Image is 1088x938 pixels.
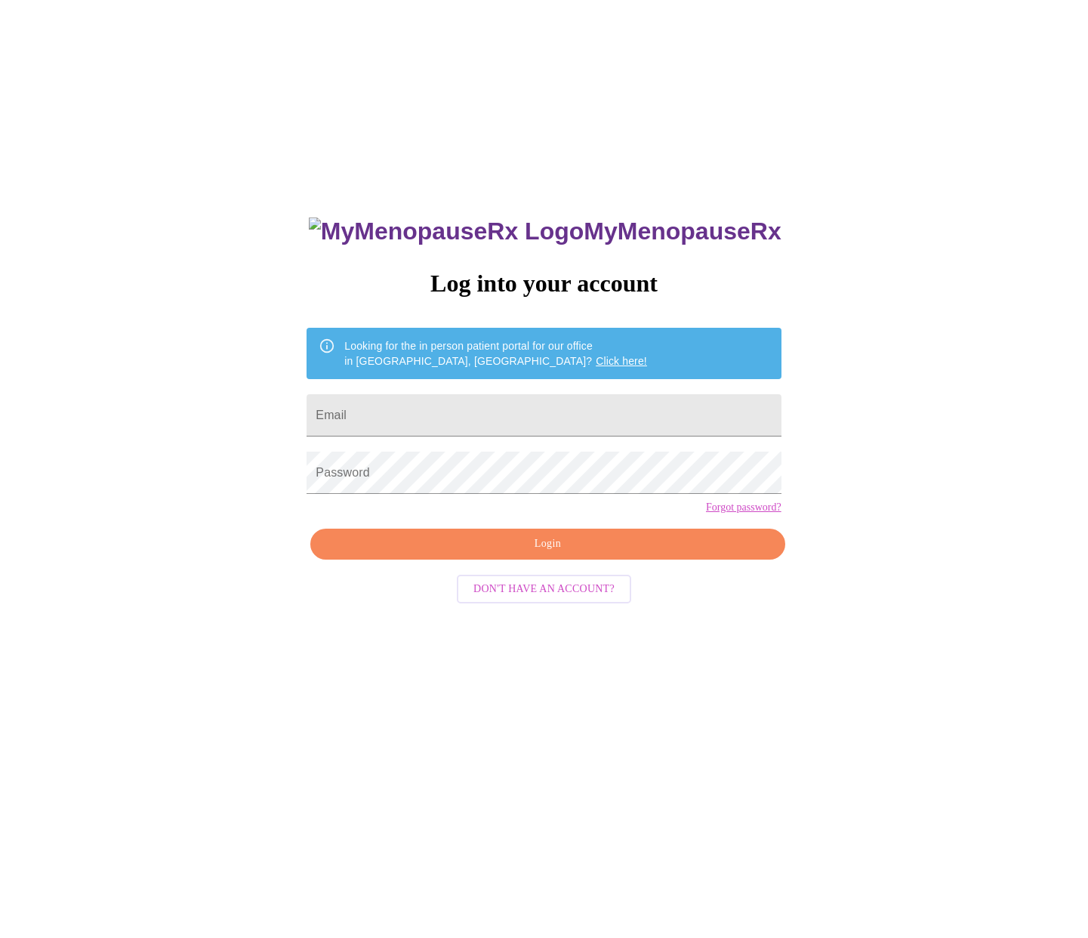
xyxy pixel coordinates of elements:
[706,501,781,514] a: Forgot password?
[307,270,781,298] h3: Log into your account
[309,218,781,245] h3: MyMenopauseRx
[328,535,767,554] span: Login
[309,218,584,245] img: MyMenopauseRx Logo
[596,355,647,367] a: Click here!
[457,575,631,604] button: Don't have an account?
[453,582,635,594] a: Don't have an account?
[344,332,647,375] div: Looking for the in person patient portal for our office in [GEOGRAPHIC_DATA], [GEOGRAPHIC_DATA]?
[473,580,615,599] span: Don't have an account?
[310,529,784,560] button: Login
